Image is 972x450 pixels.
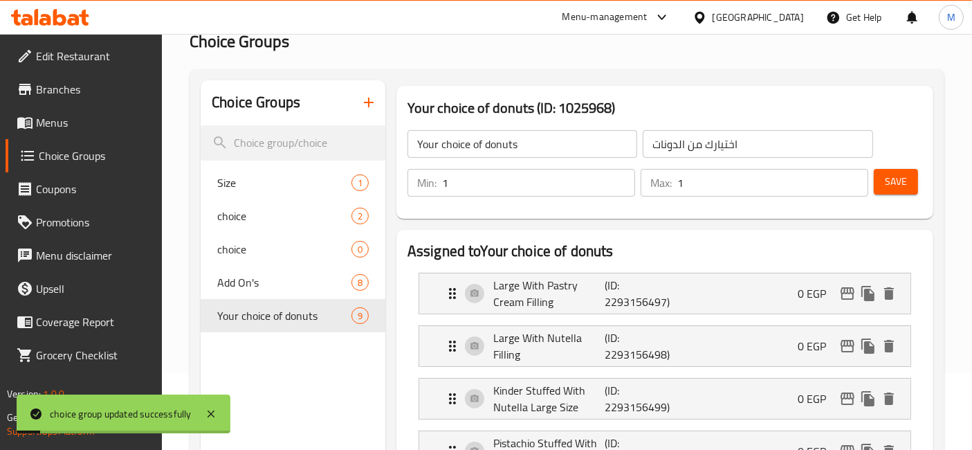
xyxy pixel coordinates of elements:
div: Your choice of donuts9 [201,299,385,332]
p: Min: [417,174,437,191]
p: (ID: 2293156498) [605,330,679,363]
a: Branches [6,73,163,106]
li: Expand [407,267,922,320]
p: (ID: 2293156499) [605,382,679,415]
a: Edit Restaurant [6,39,163,73]
a: Menus [6,106,163,139]
span: choice [217,241,351,258]
span: 2 [352,210,368,223]
div: Size1 [201,166,385,199]
a: Support.OpsPlatform [7,422,95,440]
input: search [201,125,385,161]
span: Promotions [36,214,152,231]
a: Promotions [6,206,163,239]
button: duplicate [858,388,879,409]
p: 0 EGP [798,338,837,354]
span: Size [217,174,351,191]
button: edit [837,388,858,409]
span: 8 [352,276,368,289]
div: Expand [419,273,910,314]
button: duplicate [858,283,879,304]
span: Branches [36,81,152,98]
p: Kinder Stuffed With Nutella Large Size [493,382,605,415]
span: Your choice of donuts [217,307,351,324]
a: Upsell [6,272,163,305]
p: 0 EGP [798,285,837,302]
button: edit [837,336,858,357]
div: Add On's8 [201,266,385,299]
button: duplicate [858,336,879,357]
p: 0 EGP [798,390,837,407]
button: delete [879,283,899,304]
a: Grocery Checklist [6,339,163,372]
span: 0 [352,243,368,256]
button: delete [879,388,899,409]
span: Add On's [217,274,351,291]
span: choice [217,208,351,224]
li: Expand [407,372,922,425]
span: Get support on: [7,408,71,426]
div: Expand [419,379,910,419]
span: 1.0.0 [43,385,64,403]
button: edit [837,283,858,304]
p: Large With Nutella Filling [493,330,605,363]
span: Grocery Checklist [36,347,152,363]
span: M [947,10,955,25]
a: Coverage Report [6,305,163,339]
span: 9 [352,309,368,323]
div: Choices [351,307,369,324]
span: Coverage Report [36,314,152,330]
div: Choices [351,174,369,191]
div: choice2 [201,199,385,233]
span: Edit Restaurant [36,48,152,64]
li: Expand [407,320,922,372]
span: 1 [352,177,368,190]
span: Version: [7,385,41,403]
span: Choice Groups [39,147,152,164]
div: [GEOGRAPHIC_DATA] [713,10,804,25]
a: Menu disclaimer [6,239,163,272]
p: Large With Pastry Cream Filling [493,277,605,310]
h2: Assigned to Your choice of donuts [407,241,922,262]
div: Choices [351,241,369,258]
div: Expand [419,326,910,366]
a: Coupons [6,172,163,206]
div: choice group updated successfully [50,406,192,422]
div: Choices [351,274,369,291]
div: choice0 [201,233,385,266]
span: Menu disclaimer [36,247,152,264]
button: delete [879,336,899,357]
button: Save [874,169,918,195]
p: (ID: 2293156497) [605,277,679,310]
span: Upsell [36,280,152,297]
h3: Your choice of donuts (ID: 1025968) [407,97,922,119]
span: Choice Groups [190,26,289,57]
div: Menu-management [562,9,648,26]
p: Max: [650,174,672,191]
span: Save [885,173,907,190]
h2: Choice Groups [212,92,300,113]
span: Menus [36,114,152,131]
span: Coupons [36,181,152,197]
div: Choices [351,208,369,224]
a: Choice Groups [6,139,163,172]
